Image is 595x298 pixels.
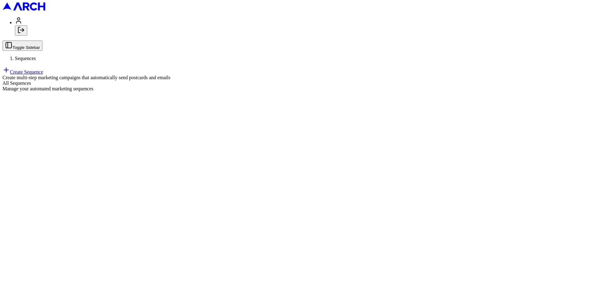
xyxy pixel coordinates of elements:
[12,45,40,50] span: Toggle Sidebar
[15,56,36,61] span: Sequences
[2,69,43,75] a: Create Sequence
[2,75,593,80] div: Create multi-step marketing campaigns that automatically send postcards and emails
[15,25,27,36] button: Log out
[2,86,593,92] div: Manage your automated marketing sequences
[2,80,593,86] div: All Sequences
[2,41,42,51] button: Toggle Sidebar
[2,56,593,61] nav: breadcrumb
